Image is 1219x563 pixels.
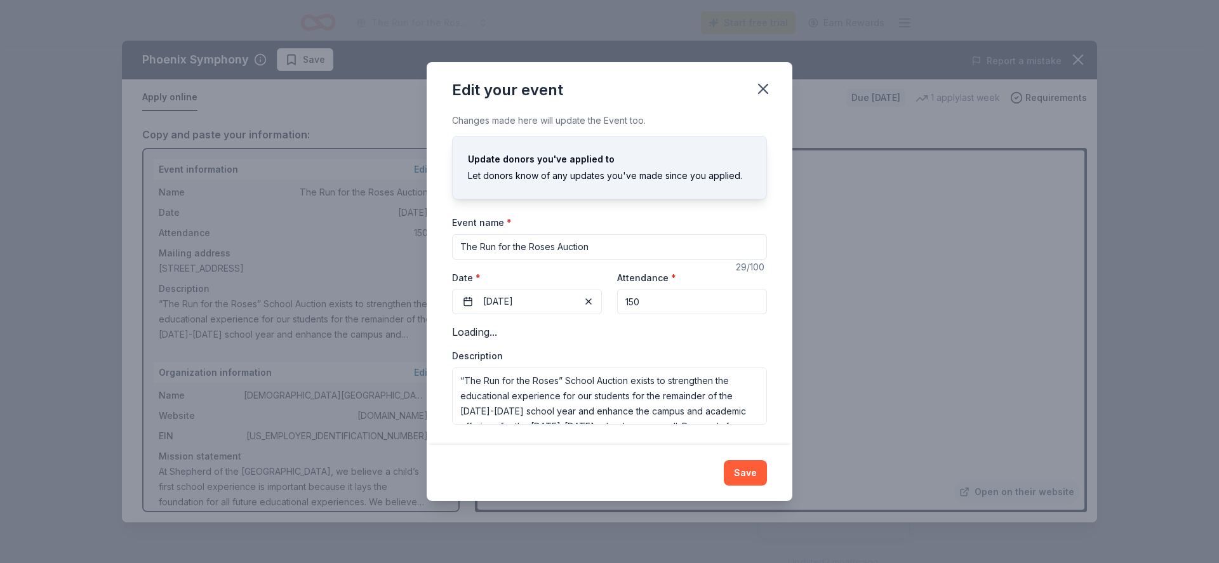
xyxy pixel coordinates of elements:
[468,168,751,183] div: Let donors know of any updates you've made since you applied.
[468,152,751,167] div: Update donors you've applied to
[736,260,767,275] div: 29 /100
[452,272,602,284] label: Date
[452,80,563,100] div: Edit your event
[452,234,767,260] input: Spring Fundraiser
[452,289,602,314] button: [DATE]
[452,324,767,340] div: Loading...
[724,460,767,486] button: Save
[452,113,767,128] div: Changes made here will update the Event too.
[452,216,512,229] label: Event name
[617,272,676,284] label: Attendance
[452,350,503,362] label: Description
[452,368,767,425] textarea: “The Run for the Roses” School Auction exists to strengthen the educational experience for our st...
[617,289,767,314] input: 20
